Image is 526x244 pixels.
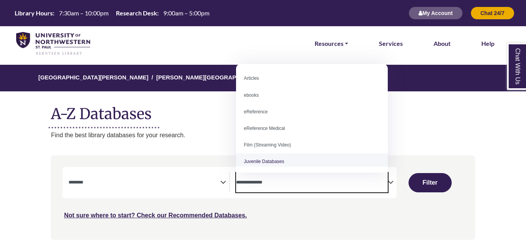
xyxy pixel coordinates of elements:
[51,130,475,140] p: Find the best library databases for your research.
[409,10,463,16] a: My Account
[59,9,109,17] span: 7:30am – 10:00pm
[12,9,213,16] table: Hours Today
[51,99,475,123] h1: A-Z Databases
[315,39,348,49] a: Resources
[64,212,247,219] a: Not sure where to start? Check our Recommended Databases.
[38,73,148,81] a: [GEOGRAPHIC_DATA][PERSON_NAME]
[69,180,220,186] textarea: Search
[163,9,209,17] span: 9:00am – 5:00pm
[51,65,475,91] nav: breadcrumb
[409,173,452,192] button: Submit for Search Results
[236,153,387,170] li: Juvenile Databases
[236,104,387,120] li: eReference
[113,9,159,17] th: Research Desk:
[236,137,387,153] li: Film (Streaming Video)
[236,70,387,87] li: Articles
[434,39,451,49] a: About
[481,39,494,49] a: Help
[409,7,463,20] button: My Account
[236,87,387,104] li: ebooks
[156,73,266,81] a: [PERSON_NAME][GEOGRAPHIC_DATA]
[51,155,475,239] nav: Search filters
[236,180,388,186] textarea: Search
[12,9,55,17] th: Library Hours:
[379,39,403,49] a: Services
[236,120,387,137] li: eReference Medical
[12,9,213,18] a: Hours Today
[471,10,514,16] a: Chat 24/7
[16,32,90,56] img: library_home
[471,7,514,20] button: Chat 24/7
